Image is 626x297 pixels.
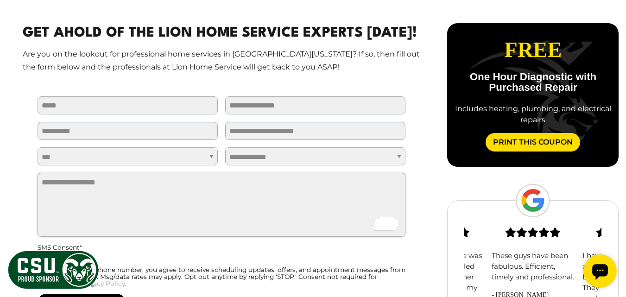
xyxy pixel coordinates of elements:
[447,23,619,166] div: slide 4
[38,173,406,237] textarea: To enrich screen reader interactions, please activate Accessibility in Grammarly extension settings
[4,4,37,37] div: Open chat widget
[447,23,618,167] div: carousel
[455,72,611,93] p: One Hour Diagnostic with Purchased Repair
[492,251,574,283] p: These guys have been fabulous. Efficient, timely and professional.
[516,184,550,217] img: Google Logo
[23,23,421,44] h2: Get Ahold Of The Lion Home Service Experts [DATE]!
[38,251,406,266] label: I Agree
[455,103,611,126] div: Includes heating, plumbing, and electrical repairs
[486,133,580,152] a: Print This Coupon
[23,48,421,75] p: Are you on the lookout for professional home services in [GEOGRAPHIC_DATA][US_STATE]? If so, then...
[38,266,406,287] div: By providing your phone number, you agree to receive scheduling updates, offers, and appointment ...
[7,250,100,290] img: CSU Sponsor Badge
[505,38,562,62] span: Free
[38,244,406,251] div: SMS Consent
